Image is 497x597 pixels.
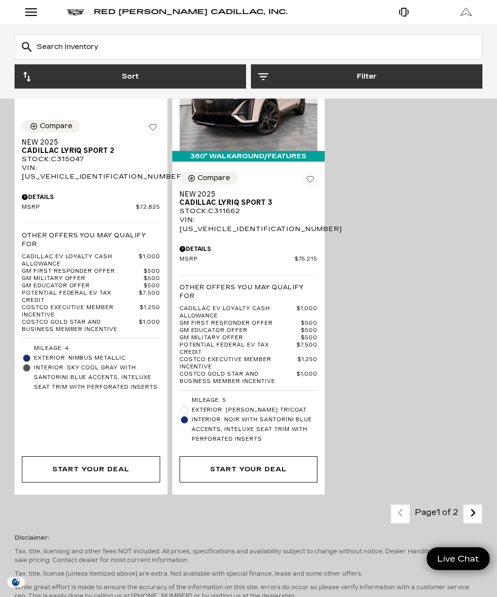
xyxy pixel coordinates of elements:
[301,335,317,342] span: $500
[34,364,160,393] span: Interior: Sky Cool Gray with Santorini Blue accents, Inteluxe seat trim with Perforated inserts
[180,335,301,342] span: GM Military Offer
[5,577,27,587] img: Opt-Out Icon
[22,319,139,334] span: Costco Gold Star and Business Member Incentive
[22,147,153,155] span: Cadillac LYRIQ Sport 2
[22,305,140,319] span: Costco Executive Member Incentive
[297,306,318,320] span: $1,000
[22,319,160,334] a: Costco Gold Star and Business Member Incentive $1,000
[180,306,297,320] span: Cadillac EV Loyalty Cash Allowance
[22,254,139,268] span: Cadillac EV Loyalty Cash Allowance
[139,319,160,334] span: $1,000
[180,306,318,320] a: Cadillac EV Loyalty Cash Allowance $1,000
[198,174,230,183] div: Compare
[22,204,136,212] span: MSRP
[22,232,160,249] p: Other Offers You May Qualify For
[22,268,160,276] a: GM First Responder Offer $500
[15,65,246,89] button: Sort
[180,256,295,264] span: MSRP
[180,371,318,386] a: Costco Gold Star and Business Member Incentive $1,000
[180,342,318,357] a: Potential Federal EV Tax Credit $7,500
[180,335,318,342] a: GM Military Offer $500
[67,9,84,16] img: Cadillac logo
[180,207,318,216] div: Stock : C311662
[15,570,482,579] p: Tax, title, license (unless itemized above) are extra. Not available with special finance, lease ...
[15,34,482,60] input: Search Inventory
[22,139,153,147] span: New 2025
[180,245,318,254] div: Pricing Details - New 2025 Cadillac LYRIQ Sport 3
[22,139,160,155] a: New 2025Cadillac LYRIQ Sport 2
[140,305,160,319] span: $1,250
[94,8,288,16] span: Red [PERSON_NAME] Cadillac, Inc.
[22,290,139,305] span: Potential Federal EV Tax Credit
[22,193,160,202] div: Pricing Details - New 2025 Cadillac LYRIQ Sport 2
[67,5,84,19] a: Cadillac logo
[180,342,297,357] span: Potential Federal EV Tax Credit
[298,357,318,371] span: $1,250
[22,120,80,133] button: Compare Vehicle
[432,553,484,564] span: Live Chat
[180,320,318,328] a: GM First Responder Offer $500
[139,254,160,268] span: $1,000
[192,406,318,415] span: Exterior: [PERSON_NAME] Tricoat
[180,328,301,335] span: GM Educator Offer
[180,199,311,207] span: Cadillac LYRIQ Sport 3
[15,547,482,565] p: Tax, title, licensing and other fees NOT included. All prices, specifications and availability su...
[301,320,317,328] span: $500
[427,547,490,570] a: Live Chat
[22,283,160,290] a: GM Educator Offer $500
[22,457,160,483] div: Start Your Deal
[303,172,317,191] button: Save Vehicle
[180,191,318,207] a: New 2025Cadillac LYRIQ Sport 3
[180,328,318,335] a: GM Educator Offer $500
[180,256,318,264] a: MSRP $75,215
[180,48,318,151] img: 2025 Cadillac LYRIQ Sport 3
[22,204,160,212] a: MSRP $72,825
[180,283,318,301] p: Other Offers You May Qualify For
[94,5,288,19] a: Red [PERSON_NAME] Cadillac, Inc.
[180,371,297,386] span: Costco Gold Star and Business Member Incentive
[144,283,160,290] span: $500
[172,151,325,162] div: 360° WalkAround/Features
[463,506,483,523] a: next page
[22,344,160,354] li: Mileage: 4
[22,254,160,268] a: Cadillac EV Loyalty Cash Allowance $1,000
[22,290,160,305] a: Potential Federal EV Tax Credit $7,500
[251,65,482,89] button: Filter
[40,122,72,131] div: Compare
[180,191,311,199] span: New 2025
[5,577,27,587] section: Click to Open Cookie Consent Modal
[146,120,160,139] button: Save Vehicle
[52,464,129,475] div: Start Your Deal
[22,276,144,283] span: GM Military Offer
[180,357,298,371] span: Costco Executive Member Incentive
[139,290,160,305] span: $7,500
[295,256,318,264] span: $75,215
[180,457,318,483] div: Start Your Deal
[22,283,144,290] span: GM Educator Offer
[180,396,318,406] li: Mileage: 5
[180,172,238,185] button: Compare Vehicle
[22,268,144,276] span: GM First Responder Offer
[192,415,318,445] span: Interior: Noir with Santorini Blue accents, Inteluxe seat trim with Perforated inserts
[180,320,301,328] span: GM First Responder Offer
[297,371,318,386] span: $1,000
[34,354,160,364] span: Exterior: Nimbus Metallic
[22,164,160,182] div: VIN: [US_VEHICLE_IDENTIFICATION_NUMBER]
[136,204,160,212] span: $72,825
[22,155,160,164] div: Stock : C315047
[22,276,160,283] a: GM Military Offer $500
[180,216,318,233] div: VIN: [US_VEHICLE_IDENTIFICATION_NUMBER]
[15,535,49,542] strong: Disclaimer:
[410,505,463,524] div: Page 1 of 2
[22,305,160,319] a: Costco Executive Member Incentive $1,250
[210,464,287,475] div: Start Your Deal
[297,342,318,357] span: $7,500
[301,328,317,335] span: $500
[144,276,160,283] span: $500
[180,357,318,371] a: Costco Executive Member Incentive $1,250
[144,268,160,276] span: $500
